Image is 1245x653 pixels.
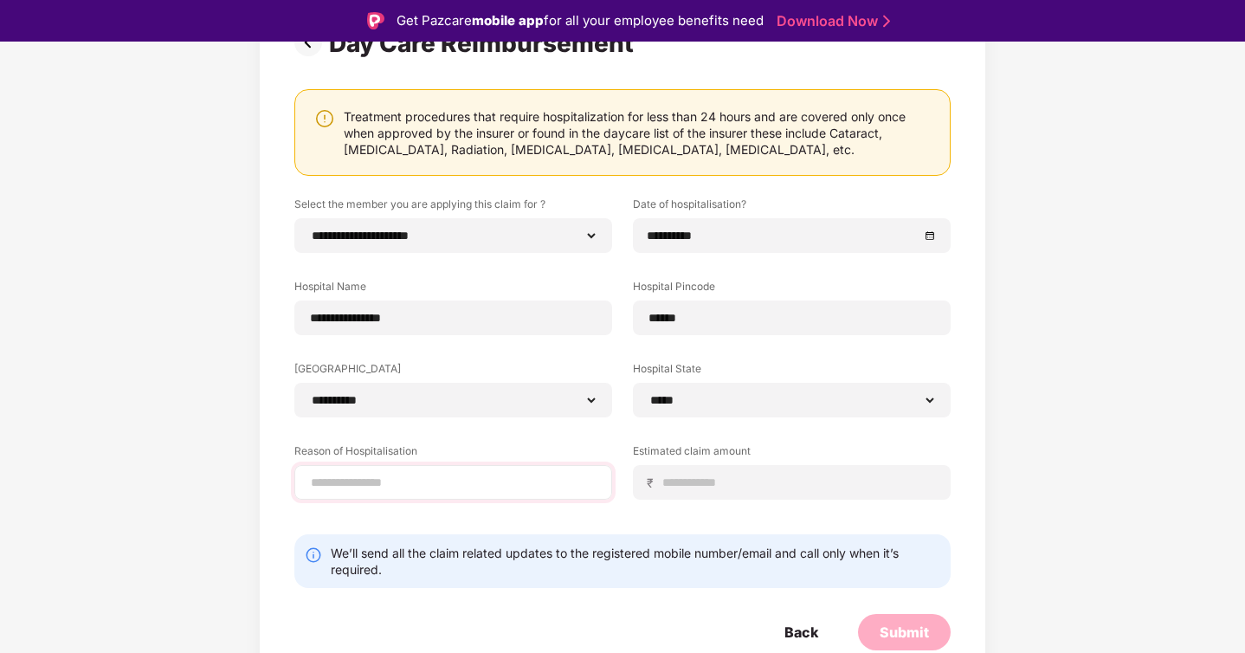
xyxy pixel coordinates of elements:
[305,546,322,564] img: svg+xml;base64,PHN2ZyBpZD0iSW5mby0yMHgyMCIgeG1sbnM9Imh0dHA6Ly93d3cudzMub3JnLzIwMDAvc3ZnIiB3aWR0aD...
[784,623,818,642] div: Back
[329,29,641,58] div: Day Care Reimbursement
[633,197,951,218] label: Date of hospitalisation?
[331,545,940,578] div: We’ll send all the claim related updates to the registered mobile number/email and call only when...
[633,443,951,465] label: Estimated claim amount
[472,12,544,29] strong: mobile app
[294,443,612,465] label: Reason of Hospitalisation
[294,197,612,218] label: Select the member you are applying this claim for ?
[367,12,384,29] img: Logo
[633,279,951,301] label: Hospital Pincode
[880,623,929,642] div: Submit
[397,10,764,31] div: Get Pazcare for all your employee benefits need
[777,12,885,30] a: Download Now
[883,12,890,30] img: Stroke
[294,29,329,56] img: svg+xml;base64,PHN2ZyBpZD0iUHJldi0zMngzMiIgeG1sbnM9Imh0dHA6Ly93d3cudzMub3JnLzIwMDAvc3ZnIiB3aWR0aD...
[294,361,612,383] label: [GEOGRAPHIC_DATA]
[294,279,612,301] label: Hospital Name
[647,475,661,491] span: ₹
[633,361,951,383] label: Hospital State
[314,108,335,129] img: svg+xml;base64,PHN2ZyBpZD0iV2FybmluZ18tXzI0eDI0IiBkYXRhLW5hbWU9Ildhcm5pbmcgLSAyNHgyNCIgeG1sbnM9Im...
[344,108,932,158] div: Treatment procedures that require hospitalization for less than 24 hours and are covered only onc...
